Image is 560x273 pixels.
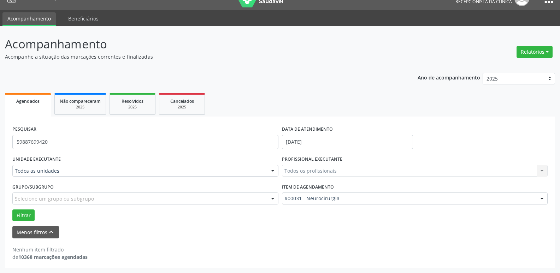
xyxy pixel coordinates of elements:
[12,154,61,165] label: UNIDADE EXECUTANTE
[16,98,40,104] span: Agendados
[12,182,54,192] label: Grupo/Subgrupo
[282,182,334,192] label: Item de agendamento
[115,105,150,110] div: 2025
[282,135,413,149] input: Selecione um intervalo
[2,12,56,26] a: Acompanhamento
[15,195,94,202] span: Selecione um grupo ou subgrupo
[12,246,88,253] div: Nenhum item filtrado
[63,12,104,25] a: Beneficiários
[47,228,55,236] i: keyboard_arrow_up
[12,135,278,149] input: Nome, código do beneficiário ou CPF
[60,105,101,110] div: 2025
[18,254,88,260] strong: 10368 marcações agendadas
[12,209,35,221] button: Filtrar
[122,98,143,104] span: Resolvidos
[418,73,480,82] p: Ano de acompanhamento
[12,253,88,261] div: de
[12,124,36,135] label: PESQUISAR
[5,35,390,53] p: Acompanhamento
[282,124,333,135] label: DATA DE ATENDIMENTO
[164,105,200,110] div: 2025
[284,195,534,202] span: #00031 - Neurocirurgia
[60,98,101,104] span: Não compareceram
[5,53,390,60] p: Acompanhe a situação das marcações correntes e finalizadas
[517,46,553,58] button: Relatórios
[12,226,59,238] button: Menos filtroskeyboard_arrow_up
[15,167,264,174] span: Todos as unidades
[170,98,194,104] span: Cancelados
[282,154,342,165] label: PROFISSIONAL EXECUTANTE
